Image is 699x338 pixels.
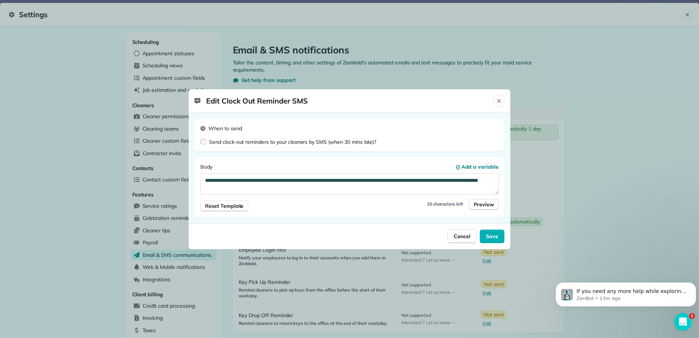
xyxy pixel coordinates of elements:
button: {} Add a variable [456,163,499,170]
button: Close [493,95,505,107]
button: Cancel [447,229,477,243]
button: Preview [469,199,499,210]
label: Body [200,163,499,170]
iframe: Intercom live chat [674,313,692,331]
button: Save [480,229,505,243]
span: 1 [689,313,695,319]
label: Send clock-out reminders to your cleaners by SMS (when 30 mins late)? [209,138,376,146]
span: When to send [208,125,242,132]
span: 10 characters left [427,201,463,207]
button: Reset Template [200,200,248,211]
span: Preview [474,201,494,208]
span: Cancel [454,233,471,240]
span: Save [486,233,498,240]
span: Edit Clock Out Reminder SMS [194,95,493,107]
iframe: Intercom notifications message [553,267,699,318]
span: Reset Template [205,202,243,210]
